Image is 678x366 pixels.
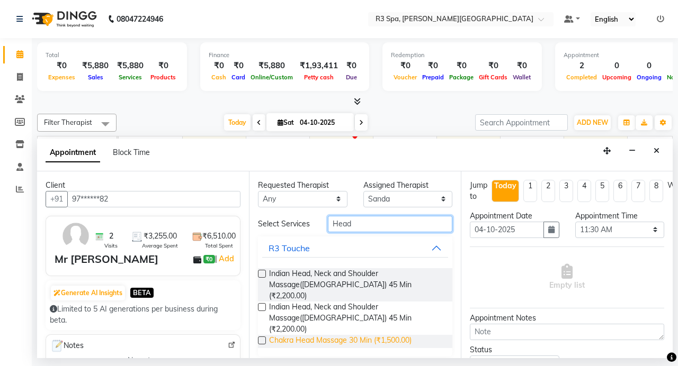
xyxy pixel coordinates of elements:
li: 4 [577,180,591,202]
img: logo [27,4,100,34]
span: | [215,252,236,265]
input: Search Appointment [475,114,568,131]
span: Upcoming [600,74,634,81]
input: Search by service name [328,216,452,232]
div: Total [46,51,179,60]
input: yyyy-mm-dd [470,222,544,238]
div: ₹1,93,411 [296,60,342,72]
span: Card [229,74,248,81]
div: Mr [PERSON_NAME] [55,251,158,267]
span: Prepaid [420,74,447,81]
span: No notes [128,355,158,366]
div: ₹0 [420,60,447,72]
div: Appointment Notes [470,313,664,324]
span: Filter Therapist [44,118,92,126]
div: Finance [209,51,361,60]
div: ₹0 [391,60,420,72]
span: Today [224,114,251,131]
button: R3 Touche [262,239,448,258]
div: 0 [634,60,664,72]
span: Sales [85,74,106,81]
span: Products [148,74,179,81]
img: avatar [60,221,91,251]
input: 2025-10-04 [297,115,350,131]
div: ₹5,880 [248,60,296,72]
div: 0 [600,60,634,72]
span: Indian Head, Neck and Shoulder Massage([DEMOGRAPHIC_DATA]) 45 Min (₹2,200.00) [269,301,444,335]
div: ₹5,880 [78,60,113,72]
span: Average Spent [142,242,178,250]
span: BETA [130,288,154,298]
span: Sat [275,118,297,126]
div: ₹0 [229,60,248,72]
button: Generate AI Insights [51,286,125,300]
button: +91 [46,191,68,207]
span: Cash [209,74,229,81]
div: ₹5,880 [113,60,148,72]
span: Completed [564,74,600,81]
span: Gift Cards [476,74,510,81]
div: ₹0 [148,60,179,72]
div: Client [46,180,240,191]
span: Ongoing [634,74,664,81]
li: 1 [523,180,537,202]
span: Empty list [549,264,585,291]
span: Appointment [46,143,100,162]
div: ₹0 [447,60,476,72]
div: Status [470,344,559,355]
span: Online/Custom [248,74,296,81]
span: Block Time [113,148,150,157]
div: ₹0 [476,60,510,72]
span: 2 [109,231,113,242]
span: Chakra Head Massage 30 Min (₹1,500.00) [269,335,412,348]
div: Select Services [250,218,320,230]
div: 2 [564,60,600,72]
div: Assigned Therapist [363,180,453,191]
li: 6 [613,180,627,202]
div: Today [494,180,516,191]
div: ₹0 [342,60,361,72]
div: Requested Therapist [258,180,347,191]
b: 08047224946 [117,4,163,34]
span: ₹6,510.00 [202,231,236,242]
span: Petty cash [301,74,336,81]
li: 7 [631,180,645,202]
span: ₹3,255.00 [144,231,177,242]
span: Indian Head, Neck and Shoulder Massage([DEMOGRAPHIC_DATA]) 45 Min (₹2,200.00) [269,268,444,301]
input: Search by Name/Mobile/Email/Code [67,191,240,207]
span: Package [447,74,476,81]
div: ₹0 [46,60,78,72]
div: ₹0 [209,60,229,72]
span: Voucher [391,74,420,81]
span: Expenses [46,74,78,81]
div: Jump to [470,180,487,202]
li: 8 [649,180,663,202]
span: ₹0 [203,255,215,263]
a: Add [217,252,236,265]
div: Appointment Time [575,211,665,222]
span: ADD NEW [577,118,608,126]
div: R3 Touche [269,242,310,254]
button: ADD NEW [574,115,611,130]
li: 3 [559,180,573,202]
div: ₹0 [510,60,533,72]
li: 5 [595,180,609,202]
li: 2 [541,180,555,202]
span: Wallet [510,74,533,81]
span: Total Spent [205,242,233,250]
div: Limited to 5 AI generations per business during beta. [50,304,236,326]
button: Close [649,143,664,159]
div: Redemption [391,51,533,60]
span: Visits [104,242,118,250]
span: Services [116,74,145,81]
span: Due [343,74,360,81]
div: Appointment Date [470,211,559,222]
span: Notes [50,339,84,353]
